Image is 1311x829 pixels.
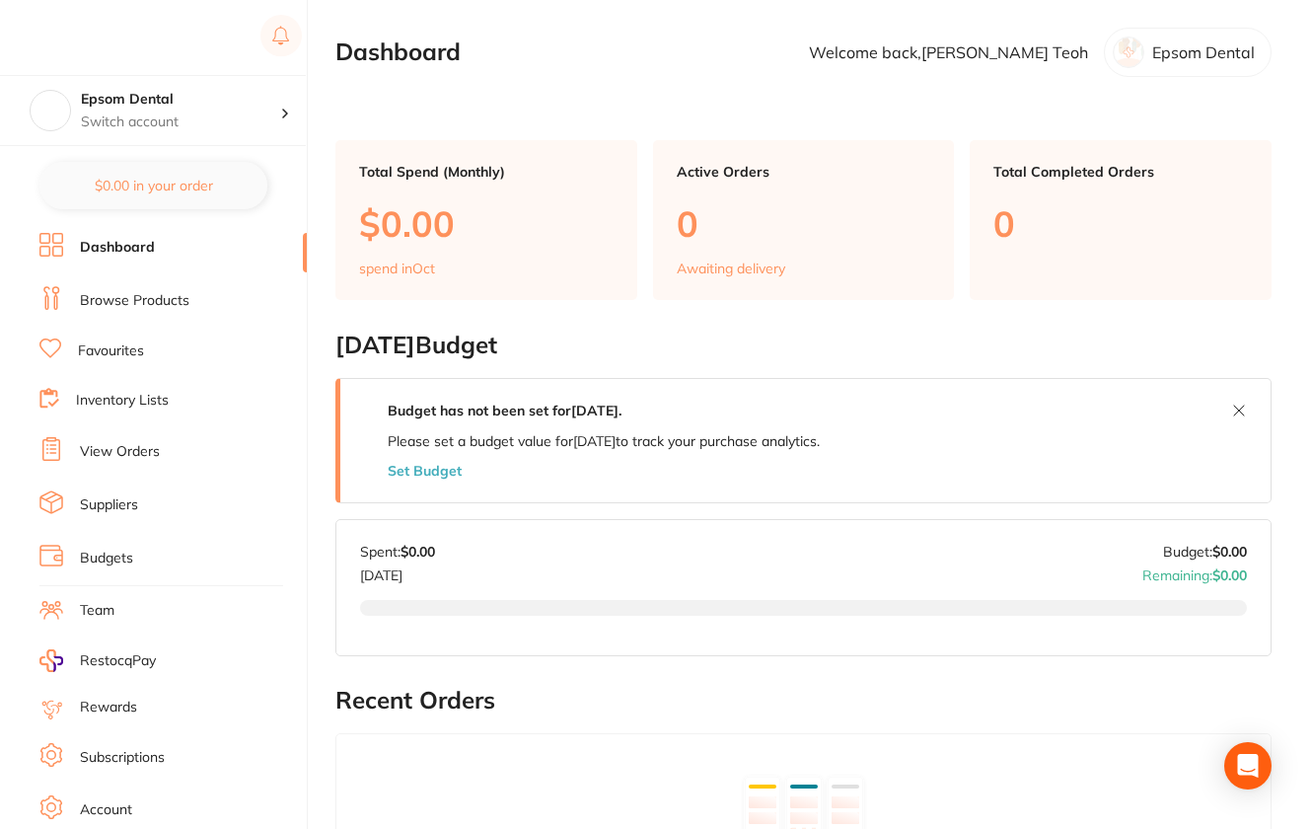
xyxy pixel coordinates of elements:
a: Active Orders0Awaiting delivery [653,140,955,300]
p: Total Completed Orders [993,164,1248,180]
a: Favourites [78,341,144,361]
h2: Recent Orders [335,687,1272,715]
a: Restocq Logo [39,15,166,60]
a: Total Completed Orders0 [970,140,1272,300]
p: Awaiting delivery [677,261,785,276]
p: Budget: [1163,544,1247,560]
strong: $0.00 [1212,543,1247,561]
a: Account [80,800,132,820]
p: Total Spend (Monthly) [359,164,614,180]
p: $0.00 [359,203,614,244]
strong: $0.00 [1212,566,1247,584]
p: Switch account [81,113,280,132]
p: Remaining: [1142,560,1247,583]
a: Total Spend (Monthly)$0.00spend inOct [335,140,637,300]
a: Browse Products [80,291,189,311]
p: Please set a budget value for [DATE] to track your purchase analytics. [388,433,820,449]
button: $0.00 in your order [39,162,267,209]
strong: $0.00 [401,543,435,561]
a: Budgets [80,549,133,568]
h2: Dashboard [335,38,461,66]
h4: Epsom Dental [81,90,280,110]
strong: Budget has not been set for [DATE] . [388,402,621,419]
a: Inventory Lists [76,391,169,411]
img: Epsom Dental [31,91,70,130]
a: View Orders [80,442,160,462]
p: 0 [993,203,1248,244]
p: 0 [677,203,931,244]
button: Set Budget [388,463,462,479]
img: Restocq Logo [39,26,166,49]
a: Subscriptions [80,748,165,768]
a: Team [80,601,114,621]
a: Dashboard [80,238,155,258]
p: Active Orders [677,164,931,180]
img: RestocqPay [39,649,63,672]
h2: [DATE] Budget [335,332,1272,359]
p: spend in Oct [359,261,435,276]
span: RestocqPay [80,651,156,671]
a: Rewards [80,698,137,717]
p: [DATE] [360,560,435,583]
div: Open Intercom Messenger [1224,742,1272,790]
p: Epsom Dental [1152,43,1255,61]
p: Welcome back, [PERSON_NAME] Teoh [809,43,1088,61]
a: Suppliers [80,495,138,515]
p: Spent: [360,544,435,560]
a: RestocqPay [39,649,156,672]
